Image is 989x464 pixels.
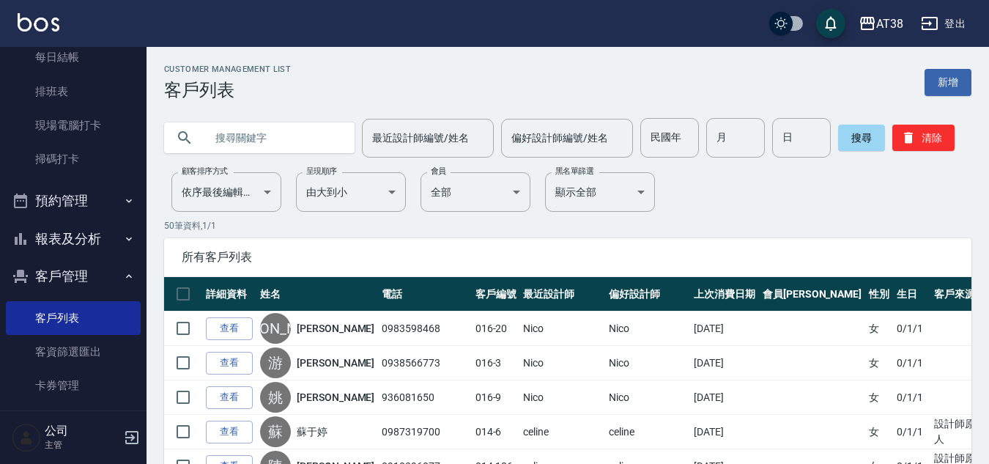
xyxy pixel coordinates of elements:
[605,346,690,380] td: Nico
[260,416,291,447] div: 蘇
[893,312,930,346] td: 0/1/1
[472,312,520,346] td: 016-20
[164,80,291,100] h3: 客戶列表
[6,40,141,74] a: 每日結帳
[6,369,141,402] a: 卡券管理
[605,380,690,415] td: Nico
[206,317,253,340] a: 查看
[472,415,520,449] td: 014-6
[18,13,59,32] img: Logo
[431,166,446,177] label: 會員
[164,65,291,74] h2: Customer Management List
[205,118,343,158] input: 搜尋關鍵字
[206,352,253,375] a: 查看
[12,423,41,452] img: Person
[893,415,930,449] td: 0/1/1
[759,277,865,312] th: 會員[PERSON_NAME]
[519,380,604,415] td: Nico
[893,277,930,312] th: 生日
[6,142,141,176] a: 掃碼打卡
[378,380,471,415] td: 936081650
[690,415,759,449] td: [DATE]
[865,380,893,415] td: 女
[690,277,759,312] th: 上次消費日期
[260,382,291,413] div: 姚
[865,277,893,312] th: 性別
[472,380,520,415] td: 016-9
[6,220,141,258] button: 報表及分析
[690,346,759,380] td: [DATE]
[519,415,604,449] td: celine
[519,346,604,380] td: Nico
[915,10,971,37] button: 登出
[892,125,955,151] button: 清除
[306,166,337,177] label: 呈現順序
[605,415,690,449] td: celine
[519,277,604,312] th: 最近設計師
[893,346,930,380] td: 0/1/1
[6,403,141,437] a: 入金管理
[297,390,374,405] a: [PERSON_NAME]
[472,346,520,380] td: 016-3
[182,166,228,177] label: 顧客排序方式
[182,250,954,265] span: 所有客戶列表
[260,313,291,344] div: [PERSON_NAME]
[925,69,971,96] a: 新增
[6,335,141,369] a: 客資篩選匯出
[865,346,893,380] td: 女
[6,75,141,108] a: 排班表
[297,356,374,370] a: [PERSON_NAME]
[206,386,253,409] a: 查看
[555,166,593,177] label: 黑名單篩選
[838,125,885,151] button: 搜尋
[45,438,119,452] p: 主管
[6,108,141,142] a: 現場電腦打卡
[206,421,253,443] a: 查看
[545,172,655,212] div: 顯示全部
[6,301,141,335] a: 客戶列表
[378,277,471,312] th: 電話
[421,172,530,212] div: 全部
[45,424,119,438] h5: 公司
[816,9,845,38] button: save
[164,219,971,232] p: 50 筆資料, 1 / 1
[605,312,690,346] td: Nico
[378,415,471,449] td: 0987319700
[202,277,256,312] th: 詳細資料
[6,182,141,220] button: 預約管理
[260,347,291,378] div: 游
[893,380,930,415] td: 0/1/1
[378,346,471,380] td: 0938566773
[472,277,520,312] th: 客戶編號
[690,380,759,415] td: [DATE]
[256,277,378,312] th: 姓名
[296,172,406,212] div: 由大到小
[6,257,141,295] button: 客戶管理
[519,312,604,346] td: Nico
[865,415,893,449] td: 女
[865,312,893,346] td: 女
[690,312,759,346] td: [DATE]
[876,15,903,33] div: AT38
[605,277,690,312] th: 偏好設計師
[378,312,471,346] td: 0983598468
[297,321,374,336] a: [PERSON_NAME]
[853,9,909,39] button: AT38
[171,172,281,212] div: 依序最後編輯時間
[297,424,327,439] a: 蘇于婷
